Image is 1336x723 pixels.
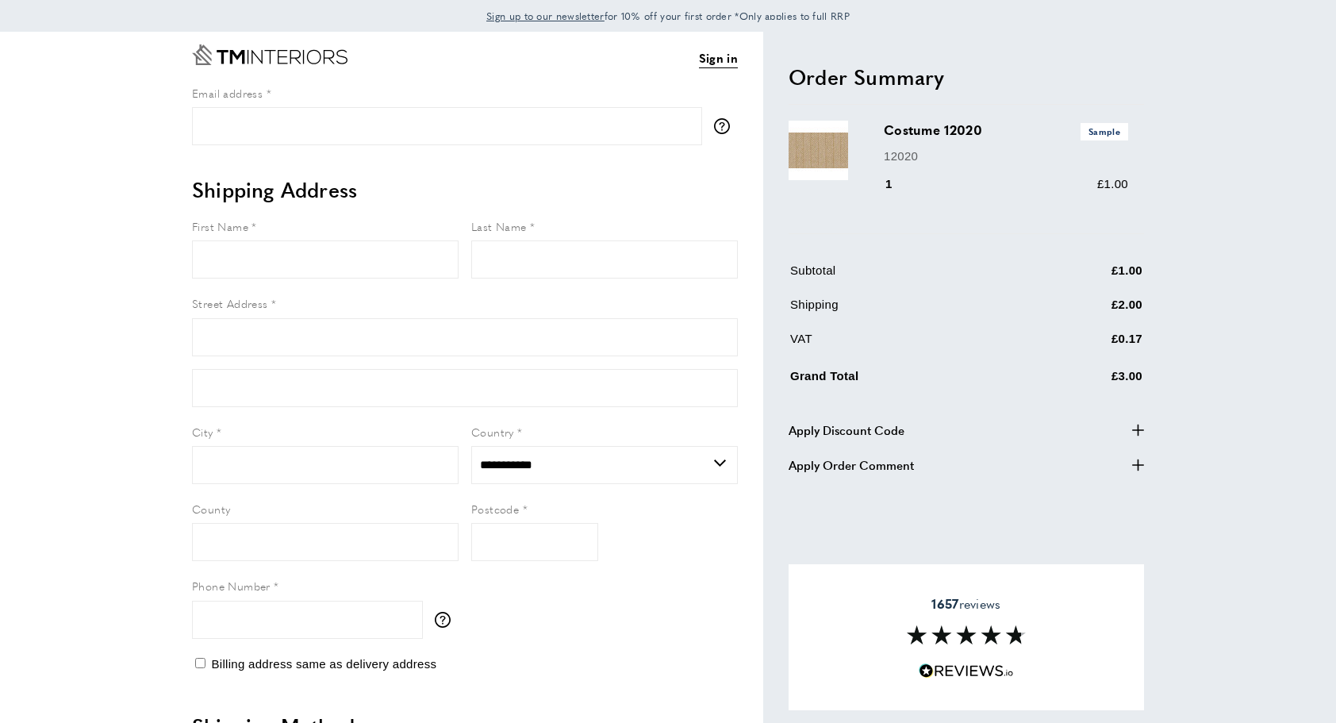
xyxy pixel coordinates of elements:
[884,175,915,194] div: 1
[471,218,527,234] span: Last Name
[1033,363,1142,398] td: £3.00
[192,85,263,101] span: Email address
[1033,261,1142,292] td: £1.00
[1033,295,1142,326] td: £2.00
[884,121,1128,140] h3: Costume 12020
[790,329,1031,360] td: VAT
[1097,177,1128,190] span: £1.00
[919,663,1014,679] img: Reviews.io 5 stars
[714,118,738,134] button: More information
[931,594,958,613] strong: 1657
[790,261,1031,292] td: Subtotal
[192,218,248,234] span: First Name
[486,9,605,23] span: Sign up to our newsletter
[192,501,230,517] span: County
[486,8,605,24] a: Sign up to our newsletter
[884,147,1128,166] p: 12020
[192,424,213,440] span: City
[1033,329,1142,360] td: £0.17
[699,48,738,68] a: Sign in
[789,121,848,180] img: Costume 12020
[486,9,850,23] span: for 10% off your first order *Only applies to full RRP
[789,456,914,475] span: Apply Order Comment
[471,424,514,440] span: Country
[931,596,1000,612] span: reviews
[192,295,268,311] span: Street Address
[789,421,904,440] span: Apply Discount Code
[435,612,459,628] button: More information
[192,578,271,594] span: Phone Number
[790,295,1031,326] td: Shipping
[471,501,519,517] span: Postcode
[789,63,1144,91] h2: Order Summary
[1081,123,1128,140] span: Sample
[195,658,205,668] input: Billing address same as delivery address
[211,657,436,671] span: Billing address same as delivery address
[790,363,1031,398] td: Grand Total
[907,625,1026,644] img: Reviews section
[192,175,738,204] h2: Shipping Address
[192,44,347,65] a: Go to Home page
